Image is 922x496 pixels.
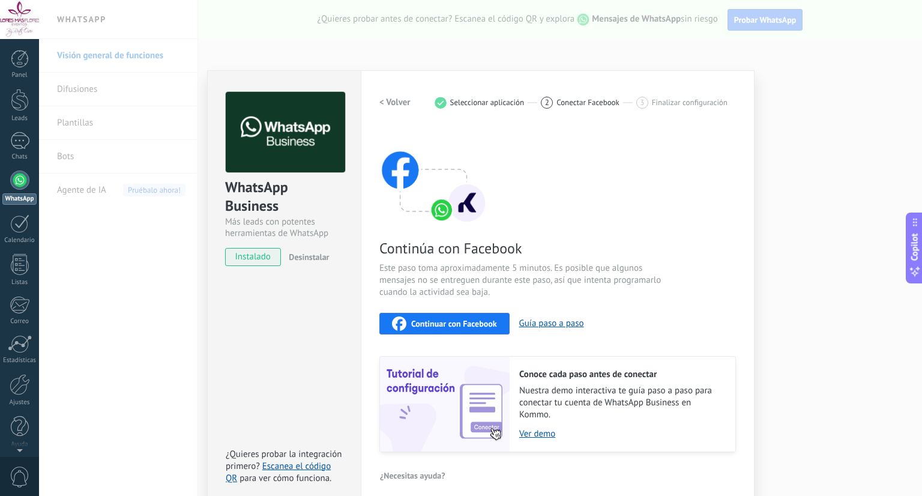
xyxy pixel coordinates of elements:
[379,262,665,298] span: Este paso toma aproximadamente 5 minutos. Es posible que algunos mensajes no se entreguen durante...
[379,467,446,485] button: ¿Necesitas ayuda?
[519,428,723,440] a: Ver demo
[450,98,525,107] span: Seleccionar aplicación
[556,98,619,107] span: Conectar Facebook
[411,319,497,328] span: Continuar con Facebook
[640,97,644,107] span: 3
[545,97,549,107] span: 2
[519,369,723,380] h2: Conoce cada paso antes de conectar
[2,153,37,161] div: Chats
[379,239,665,258] span: Continúa con Facebook
[909,234,921,261] span: Copilot
[379,92,411,113] button: < Volver
[226,449,342,472] span: ¿Quieres probar la integración primero?
[2,399,37,407] div: Ajustes
[240,473,331,484] span: para ver cómo funciona.
[2,193,37,205] div: WhatsApp
[379,128,487,224] img: connect with facebook
[379,313,510,334] button: Continuar con Facebook
[284,248,329,266] button: Desinstalar
[2,357,37,364] div: Estadísticas
[289,252,329,262] span: Desinstalar
[226,461,331,484] a: Escanea el código QR
[519,385,723,421] span: Nuestra demo interactiva te guía paso a paso para conectar tu cuenta de WhatsApp Business en Kommo.
[2,237,37,244] div: Calendario
[226,248,280,266] span: instalado
[2,115,37,122] div: Leads
[380,471,445,480] span: ¿Necesitas ayuda?
[652,98,728,107] span: Finalizar configuración
[2,279,37,286] div: Listas
[2,318,37,325] div: Correo
[226,92,345,173] img: logo_main.png
[2,71,37,79] div: Panel
[379,97,411,108] h2: < Volver
[225,216,343,239] div: Más leads con potentes herramientas de WhatsApp
[519,318,584,329] button: Guía paso a paso
[225,178,343,216] div: WhatsApp Business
